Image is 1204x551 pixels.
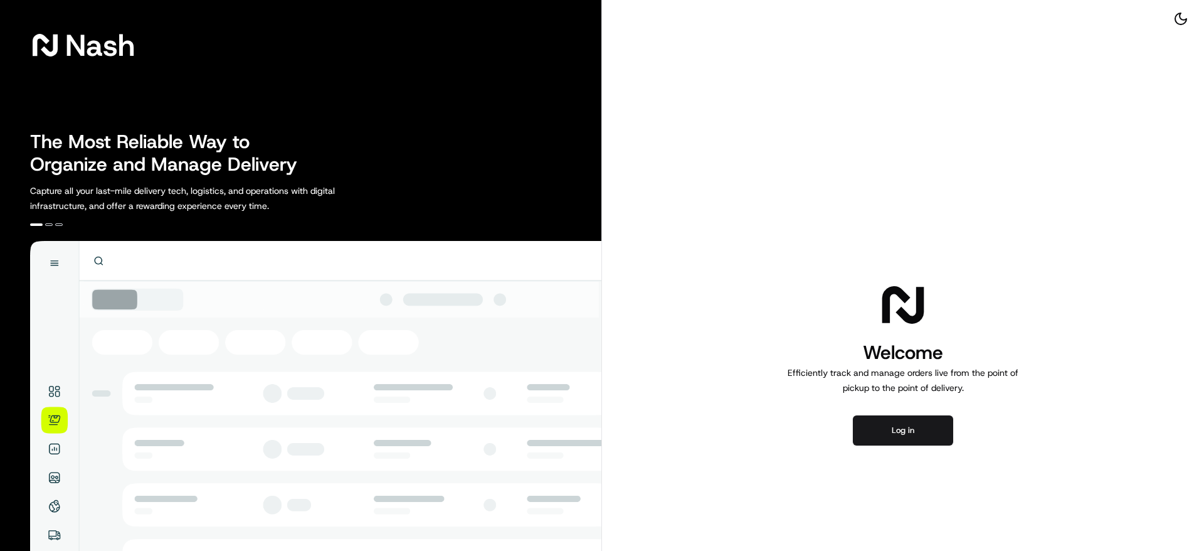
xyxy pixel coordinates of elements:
[30,131,311,176] h2: The Most Reliable Way to Organize and Manage Delivery
[30,183,391,213] p: Capture all your last-mile delivery tech, logistics, and operations with digital infrastructure, ...
[783,340,1023,365] h1: Welcome
[853,415,953,446] button: Log in
[65,33,135,58] span: Nash
[783,365,1023,395] p: Efficiently track and manage orders live from the point of pickup to the point of delivery.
